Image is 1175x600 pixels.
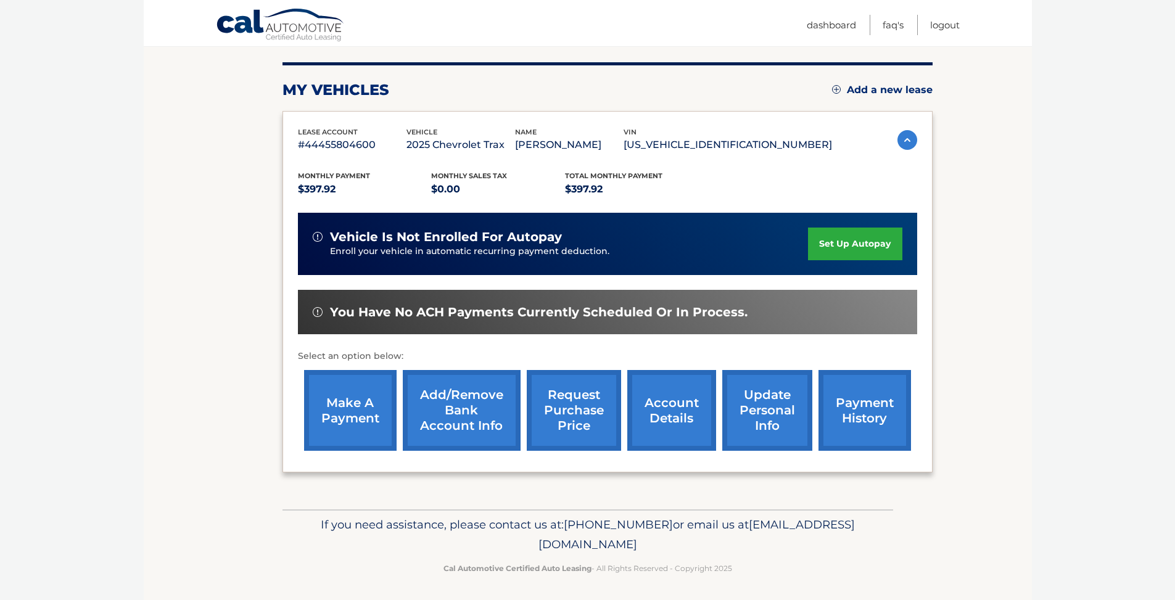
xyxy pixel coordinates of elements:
[330,229,562,245] span: vehicle is not enrolled for autopay
[538,517,855,551] span: [EMAIL_ADDRESS][DOMAIN_NAME]
[624,128,637,136] span: vin
[627,370,716,451] a: account details
[722,370,812,451] a: update personal info
[565,181,699,198] p: $397.92
[565,171,662,180] span: Total Monthly Payment
[304,370,397,451] a: make a payment
[818,370,911,451] a: payment history
[330,305,748,320] span: You have no ACH payments currently scheduled or in process.
[291,562,885,575] p: - All Rights Reserved - Copyright 2025
[930,15,960,35] a: Logout
[431,181,565,198] p: $0.00
[832,85,841,94] img: add.svg
[527,370,621,451] a: request purchase price
[216,8,345,44] a: Cal Automotive
[313,307,323,317] img: alert-white.svg
[406,128,437,136] span: vehicle
[897,130,917,150] img: accordion-active.svg
[515,136,624,154] p: [PERSON_NAME]
[515,128,537,136] span: name
[564,517,673,532] span: [PHONE_NUMBER]
[298,181,432,198] p: $397.92
[883,15,904,35] a: FAQ's
[807,15,856,35] a: Dashboard
[808,228,902,260] a: set up autopay
[282,81,389,99] h2: my vehicles
[313,232,323,242] img: alert-white.svg
[298,171,370,180] span: Monthly Payment
[330,245,809,258] p: Enroll your vehicle in automatic recurring payment deduction.
[431,171,507,180] span: Monthly sales Tax
[443,564,592,573] strong: Cal Automotive Certified Auto Leasing
[832,84,933,96] a: Add a new lease
[298,349,917,364] p: Select an option below:
[403,370,521,451] a: Add/Remove bank account info
[291,515,885,554] p: If you need assistance, please contact us at: or email us at
[298,128,358,136] span: lease account
[298,136,406,154] p: #44455804600
[624,136,832,154] p: [US_VEHICLE_IDENTIFICATION_NUMBER]
[406,136,515,154] p: 2025 Chevrolet Trax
